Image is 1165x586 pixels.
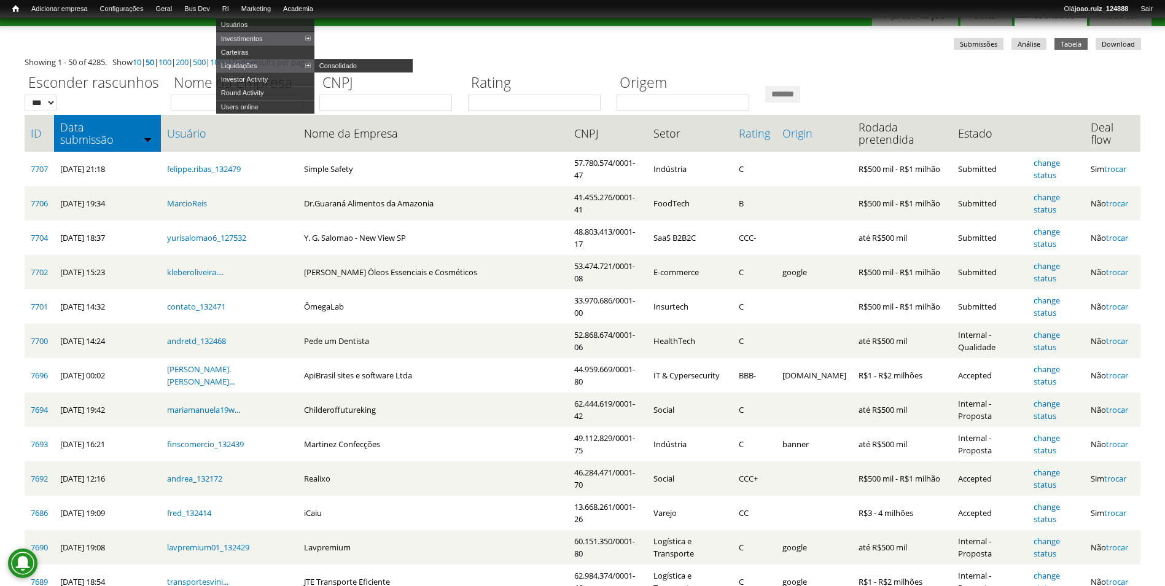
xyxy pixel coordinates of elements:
[31,370,48,381] a: 7696
[733,221,776,255] td: CCC-
[852,461,952,496] td: R$500 mil - R$1 milhão
[617,72,757,95] label: Origem
[852,221,952,255] td: até R$500 mil
[568,461,647,496] td: 46.284.471/0001-70
[1034,432,1060,456] a: change status
[1106,439,1128,450] a: trocar
[1096,38,1141,50] a: Download
[25,56,1140,68] div: Showing 1 - 50 of 4285. Show | | | | | | results per page.
[733,427,776,461] td: C
[146,57,154,68] a: 50
[298,152,569,186] td: Simple Safety
[167,439,244,450] a: finscomercio_132439
[167,198,207,209] a: MarcioReis
[1034,536,1060,559] a: change status
[31,267,48,278] a: 7702
[647,393,732,427] td: Social
[167,507,211,518] a: fred_132414
[852,427,952,461] td: até R$500 mil
[1104,473,1126,484] a: trocar
[298,393,569,427] td: Childeroffutureking
[852,289,952,324] td: R$500 mil - R$1 milhão
[298,358,569,393] td: ApiBrasil sites e software Ltda
[952,115,1028,152] th: Estado
[167,335,226,346] a: andretd_132468
[167,542,249,553] a: lavpremium01_132429
[298,255,569,289] td: [PERSON_NAME] Óleos Essenciais e Cosméticos
[31,473,48,484] a: 7692
[568,530,647,565] td: 60.151.350/0001-80
[852,530,952,565] td: até R$500 mil
[167,267,224,278] a: kleberoliveira....
[776,530,852,565] td: google
[733,358,776,393] td: BBB-
[1034,501,1060,525] a: change status
[1034,192,1060,215] a: change status
[167,163,241,174] a: felippe.ribas_132479
[319,72,460,95] label: CNPJ
[144,135,152,143] img: ordem crescente
[298,115,569,152] th: Nome da Empresa
[852,255,952,289] td: R$500 mil - R$1 milhão
[952,496,1028,530] td: Accepted
[6,3,25,15] a: Início
[54,496,161,530] td: [DATE] 19:09
[25,3,94,15] a: Adicionar empresa
[1085,324,1140,358] td: Não
[647,358,732,393] td: IT & Cypersecurity
[298,427,569,461] td: Martinez Confecções
[298,186,569,221] td: Dr.Guaraná Alimentos da Amazonia
[298,289,569,324] td: ÔmegaLab
[1085,530,1140,565] td: Não
[1034,295,1060,318] a: change status
[733,393,776,427] td: C
[1058,3,1134,15] a: Olájoao.ruiz_124888
[852,115,952,152] th: Rodada pretendida
[568,221,647,255] td: 48.803.413/0001-17
[952,152,1028,186] td: Submitted
[647,324,732,358] td: HealthTech
[733,152,776,186] td: C
[468,72,609,95] label: Rating
[1034,226,1060,249] a: change status
[1106,335,1128,346] a: trocar
[952,393,1028,427] td: Internal - Proposta
[54,152,161,186] td: [DATE] 21:18
[31,439,48,450] a: 7693
[647,152,732,186] td: Indústria
[647,496,732,530] td: Varejo
[298,530,569,565] td: Lavpremium
[852,393,952,427] td: até R$500 mil
[167,404,240,415] a: mariamanuela19w...
[952,324,1028,358] td: Internal - Qualidade
[1034,329,1060,353] a: change status
[1106,198,1128,209] a: trocar
[568,427,647,461] td: 49.112.829/0001-75
[216,3,235,15] a: RI
[1106,370,1128,381] a: trocar
[167,127,291,139] a: Usuário
[149,3,178,15] a: Geral
[568,186,647,221] td: 41.455.276/0001-41
[852,496,952,530] td: R$3 - 4 milhões
[733,255,776,289] td: C
[1075,5,1129,12] strong: joao.ruiz_124888
[647,530,732,565] td: Logística e Transporte
[733,324,776,358] td: C
[25,72,163,95] label: Esconder rascunhos
[733,461,776,496] td: CCC+
[1085,427,1140,461] td: Não
[852,358,952,393] td: R$1 - R$2 milhões
[647,186,732,221] td: FoodTech
[1085,289,1140,324] td: Não
[133,57,141,68] a: 10
[852,324,952,358] td: até R$500 mil
[647,427,732,461] td: Indústria
[31,163,48,174] a: 7707
[1106,267,1128,278] a: trocar
[568,358,647,393] td: 44.959.669/0001-80
[1104,163,1126,174] a: trocar
[176,57,189,68] a: 200
[952,255,1028,289] td: Submitted
[158,57,171,68] a: 100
